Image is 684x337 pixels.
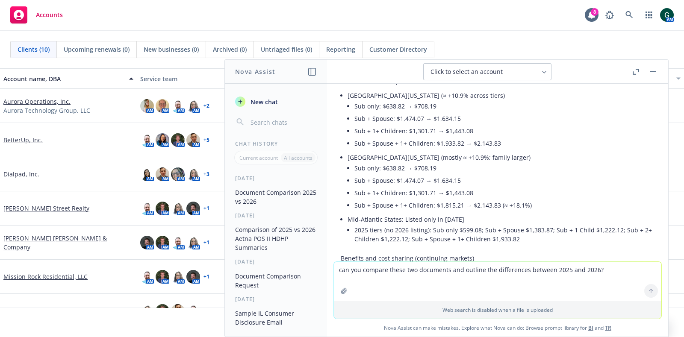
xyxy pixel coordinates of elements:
[156,167,169,181] img: photo
[326,45,355,54] span: Reporting
[3,135,43,144] a: BetterUp, Inc.
[660,8,674,22] img: photo
[203,172,209,177] a: + 3
[186,236,200,249] img: photo
[203,138,209,143] a: + 5
[235,67,275,76] h1: Nova Assist
[284,154,313,161] p: All accounts
[354,100,655,112] li: Sub only: $638.82 → $708.19
[171,167,185,181] img: photo
[232,269,320,292] button: Document Comparison Request
[171,133,185,147] img: photo
[3,97,71,106] a: Aurora Operations, Inc.
[156,133,169,147] img: photo
[354,125,655,137] li: Sub + 1+ Children: $1,301.71 → $1,443.08
[171,202,185,215] img: photo
[140,74,270,83] div: Service team
[3,170,39,179] a: Dialpad, Inc.
[186,99,200,113] img: photo
[3,74,124,83] div: Account name, DBA
[18,45,50,54] span: Clients (10)
[232,185,320,208] button: Document Comparison 2025 vs 2026
[330,319,665,337] span: Nova Assist can make mistakes. Explore what Nova can do: Browse prompt library for and
[225,212,327,219] div: [DATE]
[186,270,200,284] img: photo
[339,306,656,314] p: Web search is disabled when a file is uploaded
[186,133,200,147] img: photo
[3,234,133,252] a: [PERSON_NAME] [PERSON_NAME] & Company
[225,140,327,147] div: Chat History
[186,167,200,181] img: photo
[171,270,185,284] img: photo
[430,67,503,76] span: Click to select an account
[140,236,154,249] img: photo
[588,324,593,331] a: BI
[140,202,154,215] img: photo
[186,202,200,215] img: photo
[7,3,66,27] a: Accounts
[156,99,169,113] img: photo
[348,213,655,247] li: Mid‑Atlantic States: Listed only in [DATE]
[203,274,209,279] a: + 1
[156,270,169,284] img: photo
[354,137,655,149] li: Sub + Spouse + 1+ Children: $1,933.82 → $2,143.83
[64,45,130,54] span: Upcoming renewals (0)
[354,187,655,199] li: Sub + 1+ Children: $1,301.71 → $1,443.08
[249,97,278,106] span: New chat
[186,304,200,318] img: photo
[203,103,209,108] a: + 2
[203,206,209,211] a: + 1
[261,45,312,54] span: Untriaged files (0)
[621,6,638,23] a: Search
[156,236,169,249] img: photo
[225,258,327,265] div: [DATE]
[137,68,274,89] button: Service team
[348,151,655,213] li: [GEOGRAPHIC_DATA][US_STATE] (mostly ≈ +10.9%; family larger)
[369,45,427,54] span: Customer Directory
[640,6,657,23] a: Switch app
[232,223,320,255] button: Comparison of 2025 vs 2026 Aetna POS II HDHP Summaries
[232,306,320,329] button: Sample IL Consumer Disclosure Email
[156,304,169,318] img: photo
[213,45,247,54] span: Archived (0)
[354,174,655,187] li: Sub + Spouse: $1,474.07 → $1,634.15
[3,204,89,213] a: [PERSON_NAME] Street Realty
[3,272,88,281] a: Mission Rock Residential, LLC
[171,236,185,249] img: photo
[140,304,154,318] img: photo
[3,106,90,115] span: Aurora Technology Group, LLC
[225,296,327,303] div: [DATE]
[140,133,154,147] img: photo
[140,167,154,181] img: photo
[140,270,154,284] img: photo
[249,116,317,128] input: Search chats
[3,306,46,315] a: Ncontracts LLC
[239,154,278,161] p: Current account
[354,112,655,125] li: Sub + Spouse: $1,474.07 → $1,634.15
[225,175,327,182] div: [DATE]
[354,162,655,174] li: Sub only: $638.82 → $708.19
[354,199,655,211] li: Sub + Spouse + 1+ Children: $1,815.21 → $2,143.83 (≈ +18.1%)
[171,304,185,318] img: photo
[605,324,611,331] a: TR
[348,89,655,151] li: [GEOGRAPHIC_DATA][US_STATE] (≈ +10.9% across tiers)
[203,240,209,245] a: + 1
[354,224,655,245] li: 2025 tiers (no 2026 listing): Sub only $599.08; Sub + Spouse $1,383.87; Sub + 1 Child $1,222.12; ...
[601,6,618,23] a: Report a Bug
[36,12,63,18] span: Accounts
[140,99,154,113] img: photo
[423,63,551,80] button: Click to select an account
[591,8,598,16] div: 8
[341,254,655,263] p: Benefits and cost sharing (continuing markets)
[156,202,169,215] img: photo
[144,45,199,54] span: New businesses (0)
[171,99,185,113] img: photo
[232,94,320,109] button: New chat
